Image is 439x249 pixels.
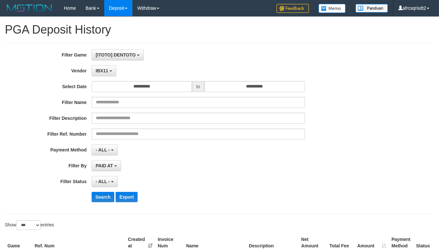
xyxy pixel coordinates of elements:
span: IBX11 [96,68,108,73]
img: Button%20Memo.svg [319,4,346,13]
img: panduan.png [355,4,388,13]
button: Export [116,192,138,202]
button: PAID AT [92,160,121,171]
label: Show entries [5,220,54,230]
button: [ITOTO] DENTOTO [92,49,144,60]
h1: PGA Deposit History [5,23,434,36]
button: - ALL - [92,176,118,187]
img: MOTION_logo.png [5,3,54,13]
span: [ITOTO] DENTOTO [96,52,136,57]
span: to [192,81,204,92]
button: IBX11 [92,65,117,76]
img: Feedback.jpg [276,4,309,13]
button: Search [92,192,115,202]
span: - ALL - [96,147,110,152]
span: PAID AT [96,163,113,168]
select: Showentries [16,220,40,230]
span: - ALL - [96,179,110,184]
button: - ALL - [92,144,118,155]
